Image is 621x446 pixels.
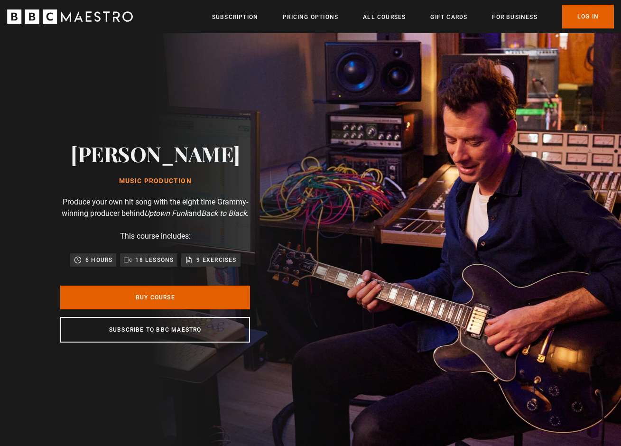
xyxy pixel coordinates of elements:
[60,196,250,219] p: Produce your own hit song with the eight time Grammy-winning producer behind and .
[71,177,240,185] h1: Music Production
[60,286,250,309] a: Buy Course
[196,255,236,265] p: 9 exercises
[492,12,537,22] a: For business
[120,231,191,242] p: This course includes:
[85,255,112,265] p: 6 hours
[135,255,174,265] p: 18 lessons
[430,12,467,22] a: Gift Cards
[363,12,406,22] a: All Courses
[562,5,614,28] a: Log In
[7,9,133,24] svg: BBC Maestro
[71,141,240,166] h2: [PERSON_NAME]
[60,317,250,343] a: Subscribe to BBC Maestro
[201,209,247,218] i: Back to Black
[212,5,614,28] nav: Primary
[144,209,188,218] i: Uptown Funk
[283,12,338,22] a: Pricing Options
[212,12,258,22] a: Subscription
